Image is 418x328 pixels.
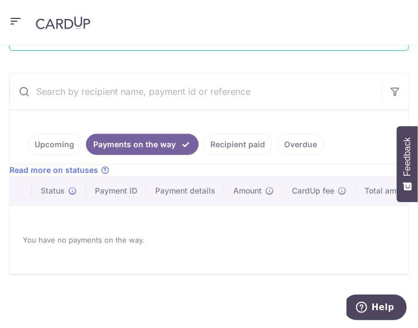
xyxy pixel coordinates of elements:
input: Search by recipient name, payment id or reference [9,74,382,109]
span: Amount [233,185,262,196]
span: CardUp fee [292,185,334,196]
th: Payment details [146,176,224,205]
a: Overdue [277,134,324,155]
th: Payment ID [86,176,146,205]
img: CardUp [36,16,90,30]
button: Feedback - Show survey [397,126,418,202]
span: Status [41,185,65,196]
a: Upcoming [27,134,81,155]
iframe: Opens a widget where you can find more information [347,295,407,322]
span: Read more on statuses [9,165,98,176]
a: Payments on the way [86,134,199,155]
a: Read more on statuses [9,165,109,176]
span: Feedback [402,137,412,176]
a: Recipient paid [203,134,272,155]
span: Total amt. [364,185,401,196]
